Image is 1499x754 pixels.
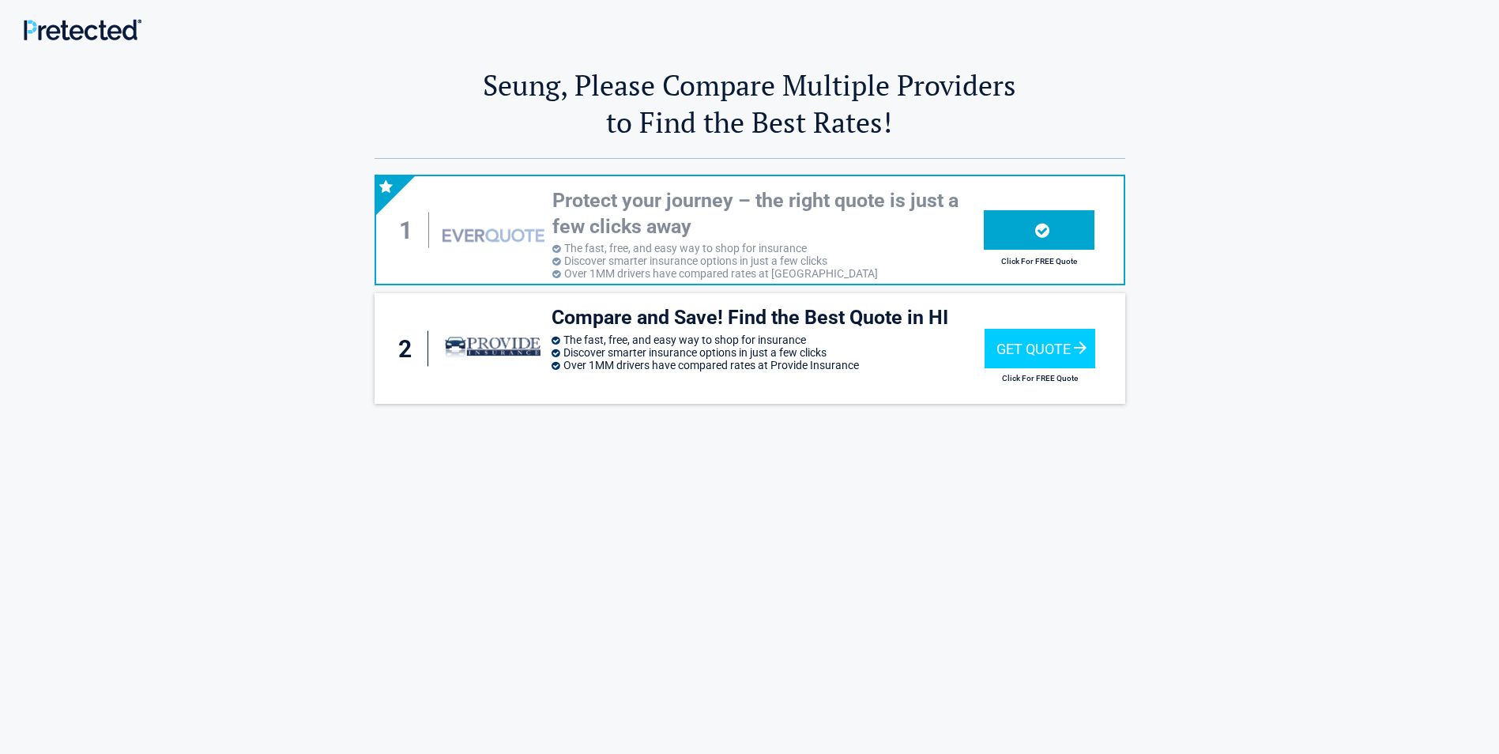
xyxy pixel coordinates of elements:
li: Over 1MM drivers have compared rates at Provide Insurance [552,359,985,371]
li: The fast, free, and easy way to shop for insurance [552,334,985,346]
li: The fast, free, and easy way to shop for insurance [552,242,984,254]
h2: Click For FREE Quote [985,374,1095,383]
h3: Protect your journey – the right quote is just a few clicks away [552,188,984,239]
img: Main Logo [24,19,141,40]
li: Discover smarter insurance options in just a few clicks [552,346,985,359]
h3: Compare and Save! Find the Best Quote in HI [552,305,985,331]
li: Discover smarter insurance options in just a few clicks [552,254,984,267]
h2: Seung, Please Compare Multiple Providers to Find the Best Rates! [375,66,1125,141]
div: Get Quote [985,329,1095,368]
div: 1 [392,213,430,248]
img: everquote's logo [443,228,544,242]
img: provide-insurance's logo [442,324,544,373]
h2: Click For FREE Quote [984,257,1094,266]
div: 2 [390,331,428,367]
li: Over 1MM drivers have compared rates at [GEOGRAPHIC_DATA] [552,267,984,280]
